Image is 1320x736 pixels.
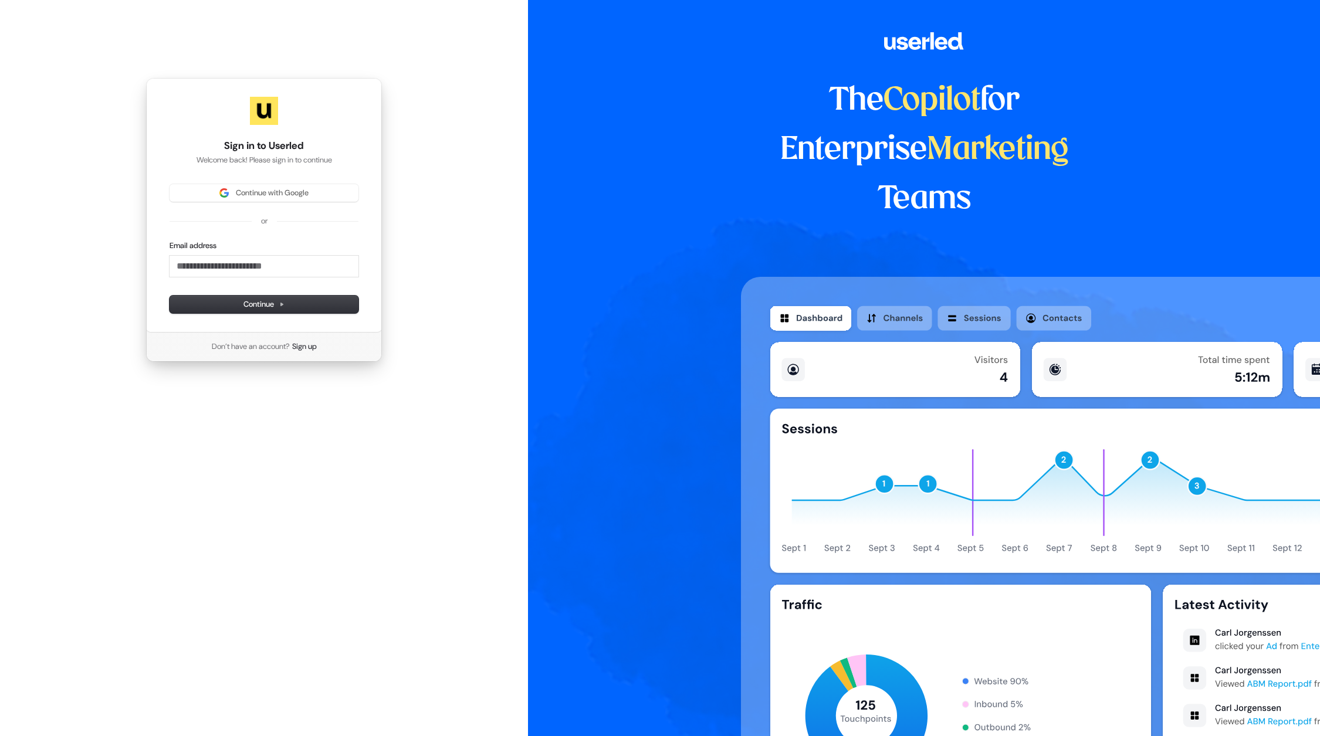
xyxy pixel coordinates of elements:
span: Continue with Google [236,188,309,198]
img: Sign in with Google [219,188,229,198]
span: Continue [243,299,285,310]
h1: The for Enterprise Teams [741,76,1108,224]
h1: Sign in to Userled [170,139,358,153]
label: Email address [170,240,216,251]
a: Sign up [292,341,317,352]
button: Continue [170,296,358,313]
span: Copilot [884,86,980,116]
p: Welcome back! Please sign in to continue [170,155,358,165]
p: or [261,216,268,226]
img: Userled [250,97,278,125]
button: Sign in with GoogleContinue with Google [170,184,358,202]
span: Marketing [927,135,1069,165]
span: Don’t have an account? [212,341,290,352]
